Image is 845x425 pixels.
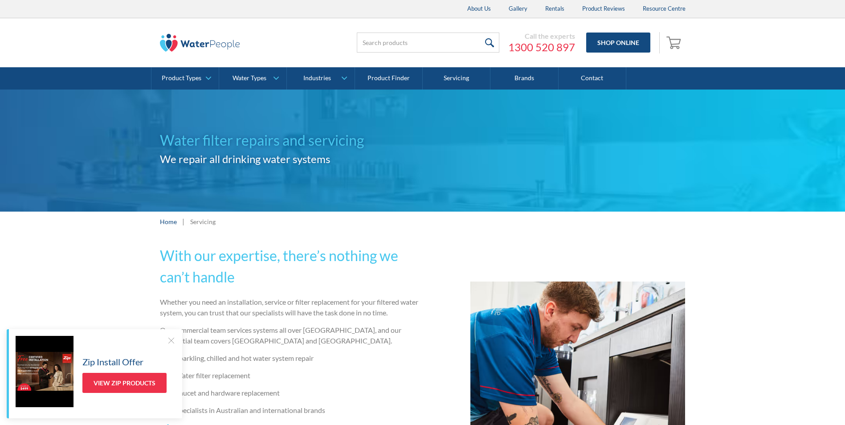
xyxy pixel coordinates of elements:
[160,297,419,318] p: Whether you need an installation, service or filter replacement for your filtered water system, y...
[190,217,216,226] div: Servicing
[160,34,240,52] img: The Water People
[423,67,490,90] a: Servicing
[82,355,143,368] h5: Zip Install Offer
[303,74,331,82] div: Industries
[490,67,558,90] a: Brands
[586,33,650,53] a: Shop Online
[160,217,177,226] a: Home
[357,33,499,53] input: Search products
[160,405,419,416] li: Specialists in Australian and international brands
[181,216,186,227] div: |
[664,32,686,53] a: Open empty cart
[16,336,73,407] img: Zip Install Offer
[287,67,354,90] a: Industries
[160,130,423,151] h1: Water filter repairs and servicing
[559,67,626,90] a: Contact
[666,35,683,49] img: shopping cart
[160,353,419,364] li: Sparkling, chilled and hot water system repair
[160,370,419,381] li: Water filter replacement
[694,285,845,392] iframe: podium webchat widget prompt
[160,325,419,346] p: Our commercial team services systems all over [GEOGRAPHIC_DATA], and our residential team covers ...
[756,380,845,425] iframe: podium webchat widget bubble
[219,67,286,90] a: Water Types
[160,388,419,398] li: Faucet and hardware replacement
[82,373,167,393] a: View Zip Products
[162,74,201,82] div: Product Types
[233,74,266,82] div: Water Types
[508,32,575,41] div: Call the experts
[160,151,423,167] h2: We repair all drinking water systems
[508,41,575,54] a: 1300 520 897
[160,245,419,288] h2: With our expertise, there’s nothing we can’t handle
[151,67,219,90] a: Product Types
[355,67,423,90] a: Product Finder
